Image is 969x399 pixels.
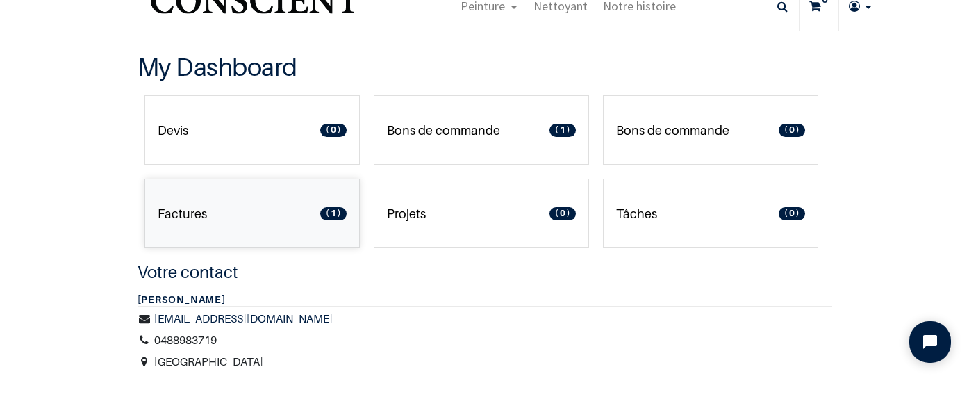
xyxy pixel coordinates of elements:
p: Tâches [616,204,657,223]
a: Bons de commande 0 [603,95,818,165]
iframe: Tidio Chat [897,309,963,375]
p: Factures [158,204,207,223]
b: [PERSON_NAME] [138,293,226,305]
a: Bons de commande 1 [374,95,589,165]
span: 0 [779,124,804,137]
span: 1 [549,124,575,137]
span: 0 [320,124,346,137]
p: Projets [387,204,426,223]
a: Tâches 0 [603,179,818,248]
a: Projets 0 [374,179,589,248]
a: Factures 1 [144,179,360,248]
p: Bons de commande [387,121,500,140]
span: 1 [320,207,346,220]
span: 0 [549,207,575,220]
span: 0488983719 [154,331,217,350]
span: [GEOGRAPHIC_DATA] [154,352,263,371]
p: Bons de commande [616,121,729,140]
a: [EMAIL_ADDRESS][DOMAIN_NAME] [154,309,333,328]
h4: Votre contact [138,261,832,283]
span: 0 [779,207,804,220]
p: Devis [158,121,188,140]
h3: My Dashboard [138,51,832,83]
a: Devis 0 [144,95,360,165]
